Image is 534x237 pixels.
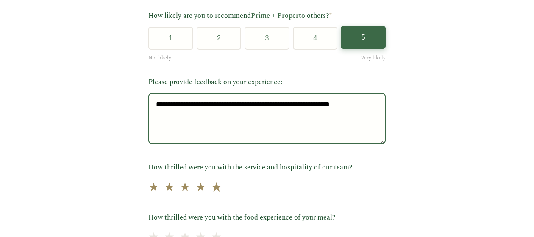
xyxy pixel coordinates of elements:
button: 5 [341,26,386,49]
span: ★ [180,178,190,197]
button: 2 [197,27,242,50]
span: ★ [148,178,159,197]
label: How thrilled were you with the service and hospitality of our team? [148,162,386,173]
span: Very likely [361,54,386,62]
label: How likely are you to recommend to others? [148,11,386,22]
button: 1 [148,27,193,50]
label: Please provide feedback on your experience: [148,77,386,88]
button: 4 [293,27,338,50]
span: ★ [195,178,206,197]
span: Not likely [148,54,171,62]
label: How thrilled were you with the food experience of your meal? [148,212,386,223]
span: ★ [164,178,175,197]
span: ★ [211,177,222,198]
button: 3 [245,27,289,50]
span: Prime + Proper [251,11,299,21]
